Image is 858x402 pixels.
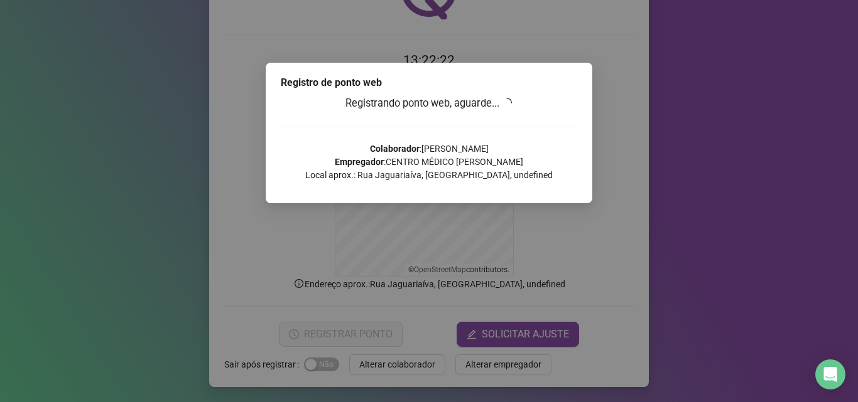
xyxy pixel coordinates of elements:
[500,95,514,110] span: loading
[281,142,577,182] p: : [PERSON_NAME] : CENTRO MÉDICO [PERSON_NAME] Local aprox.: Rua Jaguariaíva, [GEOGRAPHIC_DATA], u...
[281,75,577,90] div: Registro de ponto web
[335,157,384,167] strong: Empregador
[370,144,420,154] strong: Colaborador
[281,95,577,112] h3: Registrando ponto web, aguarde...
[815,359,845,389] div: Open Intercom Messenger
